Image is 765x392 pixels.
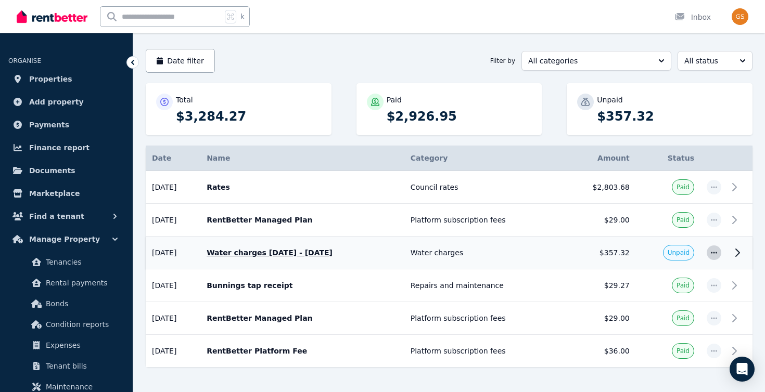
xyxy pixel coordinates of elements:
p: $357.32 [597,108,742,125]
button: All status [678,51,753,71]
p: Unpaid [597,95,622,105]
th: Name [200,146,404,171]
a: Documents [8,160,124,181]
span: Paid [677,314,690,322]
img: RentBetter [17,9,87,24]
span: Paid [677,216,690,224]
a: Finance report [8,137,124,158]
td: [DATE] [146,237,200,269]
td: [DATE] [146,335,200,368]
td: [DATE] [146,302,200,335]
td: $29.00 [563,204,635,237]
span: Tenancies [46,256,116,268]
button: Manage Property [8,229,124,250]
td: [DATE] [146,171,200,204]
span: Rental payments [46,277,116,289]
a: Condition reports [12,314,120,335]
p: Rates [207,182,398,192]
td: Repairs and maintenance [404,269,563,302]
a: Add property [8,92,124,112]
span: Find a tenant [29,210,84,223]
p: RentBetter Managed Plan [207,313,398,323]
span: Expenses [46,339,116,351]
td: $29.00 [563,302,635,335]
button: Date filter [146,49,215,73]
a: Rental payments [12,272,120,293]
th: Amount [563,146,635,171]
p: $2,926.95 [387,108,532,125]
td: $2,803.68 [563,171,635,204]
div: Inbox [674,12,711,22]
p: Paid [387,95,402,105]
th: Category [404,146,563,171]
a: Payments [8,114,124,135]
span: Paid [677,347,690,355]
td: Platform subscription fees [404,204,563,237]
span: All status [684,56,731,66]
th: Date [146,146,200,171]
td: Council rates [404,171,563,204]
td: Platform subscription fees [404,335,563,368]
p: RentBetter Platform Fee [207,346,398,356]
span: Bonds [46,297,116,310]
td: $36.00 [563,335,635,368]
span: Unpaid [668,249,690,257]
td: Platform subscription fees [404,302,563,335]
button: All categories [521,51,671,71]
p: Bunnings tap receipt [207,280,398,291]
span: Documents [29,164,75,177]
button: Find a tenant [8,206,124,227]
a: Marketplace [8,183,124,204]
td: [DATE] [146,204,200,237]
span: Finance report [29,141,90,154]
p: $3,284.27 [176,108,321,125]
span: Payments [29,119,69,131]
span: Tenant bills [46,360,116,372]
span: Properties [29,73,72,85]
a: Bonds [12,293,120,314]
p: Water charges [DATE] - [DATE] [207,247,398,258]
img: Gurjeet Singh [732,8,748,25]
a: Properties [8,69,124,89]
td: [DATE] [146,269,200,302]
span: Paid [677,281,690,290]
td: $357.32 [563,237,635,269]
p: RentBetter Managed Plan [207,215,398,225]
th: Status [636,146,700,171]
a: Tenant bills [12,356,120,376]
div: Open Intercom Messenger [730,357,755,382]
td: $29.27 [563,269,635,302]
a: Tenancies [12,252,120,272]
span: Condition reports [46,318,116,331]
span: All categories [528,56,650,66]
span: k [240,12,244,21]
td: Water charges [404,237,563,269]
a: Expenses [12,335,120,356]
span: ORGANISE [8,57,41,64]
span: Add property [29,96,84,108]
p: Total [176,95,193,105]
span: Filter by [490,57,515,65]
span: Paid [677,183,690,191]
span: Marketplace [29,187,80,200]
span: Manage Property [29,233,100,245]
